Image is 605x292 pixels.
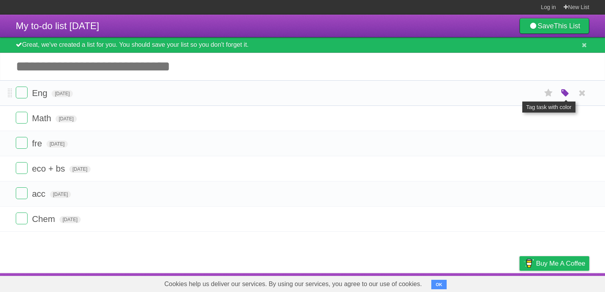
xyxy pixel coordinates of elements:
[554,22,580,30] b: This List
[520,18,589,34] a: SaveThis List
[156,276,430,292] span: Cookies help us deliver our services. By using our services, you agree to our use of cookies.
[56,115,77,122] span: [DATE]
[483,275,500,290] a: Terms
[32,189,47,199] span: acc
[16,20,99,31] span: My to-do list [DATE]
[59,216,81,223] span: [DATE]
[16,112,28,124] label: Done
[509,275,530,290] a: Privacy
[16,213,28,224] label: Done
[16,162,28,174] label: Done
[32,139,44,148] span: fre
[32,214,57,224] span: Chem
[46,140,68,148] span: [DATE]
[16,137,28,149] label: Done
[415,275,431,290] a: About
[16,187,28,199] label: Done
[441,275,473,290] a: Developers
[540,275,589,290] a: Suggest a feature
[520,256,589,271] a: Buy me a coffee
[523,257,534,270] img: Buy me a coffee
[32,113,53,123] span: Math
[52,90,73,97] span: [DATE]
[69,166,91,173] span: [DATE]
[16,87,28,98] label: Done
[536,257,585,270] span: Buy me a coffee
[541,87,556,100] label: Star task
[32,164,67,174] span: eco + bs
[431,280,447,289] button: OK
[32,88,49,98] span: Eng
[50,191,71,198] span: [DATE]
